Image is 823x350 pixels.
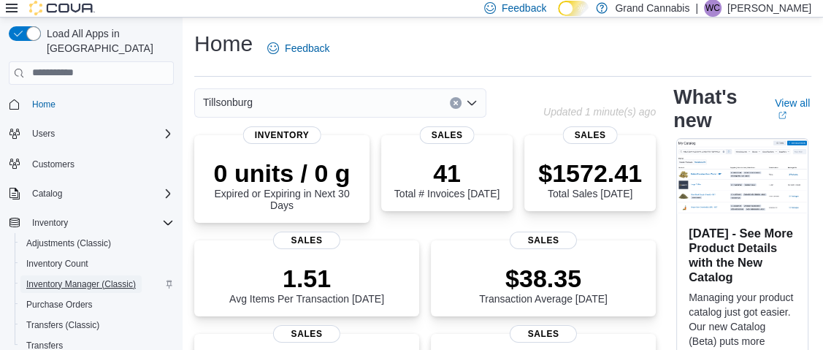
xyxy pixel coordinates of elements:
[420,126,475,144] span: Sales
[538,159,642,199] div: Total Sales [DATE]
[20,255,94,273] a: Inventory Count
[32,128,55,140] span: Users
[3,183,180,204] button: Catalog
[203,94,253,111] span: Tillsonburg
[3,213,180,233] button: Inventory
[32,99,55,110] span: Home
[20,275,174,293] span: Inventory Manager (Classic)
[20,316,105,334] a: Transfers (Classic)
[394,159,499,199] div: Total # Invoices [DATE]
[261,34,335,63] a: Feedback
[558,1,589,16] input: Dark Mode
[15,233,180,254] button: Adjustments (Classic)
[243,126,321,144] span: Inventory
[26,258,88,270] span: Inventory Count
[775,97,811,121] a: View allExternal link
[502,1,546,15] span: Feedback
[673,85,757,132] h2: What's new
[20,255,174,273] span: Inventory Count
[3,123,180,144] button: Users
[563,126,618,144] span: Sales
[20,235,117,252] a: Adjustments (Classic)
[510,232,577,249] span: Sales
[20,235,174,252] span: Adjustments (Classic)
[229,264,384,293] p: 1.51
[26,319,99,331] span: Transfers (Classic)
[26,96,61,113] a: Home
[20,296,99,313] a: Purchase Orders
[543,106,656,118] p: Updated 1 minute(s) ago
[26,185,174,202] span: Catalog
[32,188,62,199] span: Catalog
[41,26,174,56] span: Load All Apps in [GEOGRAPHIC_DATA]
[26,125,174,142] span: Users
[26,237,111,249] span: Adjustments (Classic)
[26,214,174,232] span: Inventory
[15,294,180,315] button: Purchase Orders
[15,274,180,294] button: Inventory Manager (Classic)
[26,185,68,202] button: Catalog
[479,264,608,305] div: Transaction Average [DATE]
[20,316,174,334] span: Transfers (Classic)
[229,264,384,305] div: Avg Items Per Transaction [DATE]
[466,97,478,109] button: Open list of options
[26,125,61,142] button: Users
[206,159,358,211] div: Expired or Expiring in Next 30 Days
[26,154,174,172] span: Customers
[273,232,340,249] span: Sales
[450,97,462,109] button: Clear input
[689,226,796,284] h3: [DATE] - See More Product Details with the New Catalog
[479,264,608,293] p: $38.35
[26,214,74,232] button: Inventory
[20,296,174,313] span: Purchase Orders
[26,278,136,290] span: Inventory Manager (Classic)
[273,325,340,343] span: Sales
[285,41,329,56] span: Feedback
[15,315,180,335] button: Transfers (Classic)
[20,275,142,293] a: Inventory Manager (Classic)
[26,299,93,311] span: Purchase Orders
[778,111,786,120] svg: External link
[3,153,180,174] button: Customers
[194,29,253,58] h1: Home
[3,94,180,115] button: Home
[558,16,559,17] span: Dark Mode
[32,159,74,170] span: Customers
[510,325,577,343] span: Sales
[394,159,499,188] p: 41
[15,254,180,274] button: Inventory Count
[538,159,642,188] p: $1572.41
[29,1,95,15] img: Cova
[206,159,358,188] p: 0 units / 0 g
[32,217,68,229] span: Inventory
[26,156,80,173] a: Customers
[26,95,174,113] span: Home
